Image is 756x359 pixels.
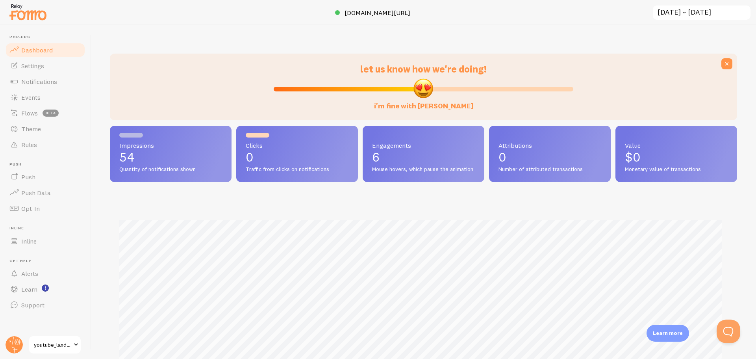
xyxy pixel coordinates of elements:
label: i'm fine with [PERSON_NAME] [374,94,473,111]
span: Number of attributed transactions [498,166,601,173]
p: Learn more [653,329,683,337]
span: Notifications [21,78,57,86]
a: Theme [5,121,86,137]
span: Inline [21,237,37,245]
span: Dashboard [21,46,53,54]
span: Pop-ups [9,35,86,40]
a: Settings [5,58,86,74]
span: Clicks [246,142,348,149]
span: Rules [21,141,37,149]
a: Events [5,89,86,105]
a: Support [5,297,86,313]
span: Events [21,93,41,101]
svg: <p>Watch New Feature Tutorials!</p> [42,285,49,292]
span: Push Data [21,189,51,197]
span: Value [625,142,728,149]
a: Flows beta [5,105,86,121]
img: fomo-relay-logo-orange.svg [8,2,48,22]
a: Opt-In [5,201,86,216]
p: 0 [498,151,601,164]
a: Learn [5,281,86,297]
a: Rules [5,137,86,153]
span: Flows [21,109,38,117]
span: Quantity of notifications shown [119,166,222,173]
span: Impressions [119,142,222,149]
span: $0 [625,149,641,165]
span: Push [9,162,86,167]
a: Push Data [5,185,86,201]
iframe: Help Scout Beacon - Open [717,320,740,343]
span: Settings [21,62,44,70]
span: Learn [21,285,37,293]
span: Push [21,173,35,181]
a: Notifications [5,74,86,89]
span: Support [21,301,44,309]
span: youtube_landing-b [34,340,71,350]
span: Engagements [372,142,475,149]
span: Monetary value of transactions [625,166,728,173]
span: Traffic from clicks on notifications [246,166,348,173]
span: Theme [21,125,41,133]
a: Inline [5,233,86,249]
p: 54 [119,151,222,164]
div: Learn more [647,325,689,342]
p: 6 [372,151,475,164]
img: emoji.png [413,78,434,99]
span: Attributions [498,142,601,149]
span: Alerts [21,270,38,277]
span: let us know how we're doing! [360,63,487,75]
span: Inline [9,226,86,231]
span: Opt-In [21,205,40,212]
a: youtube_landing-b [28,335,82,354]
p: 0 [246,151,348,164]
a: Push [5,169,86,185]
span: Get Help [9,259,86,264]
span: Mouse hovers, which pause the animation [372,166,475,173]
a: Dashboard [5,42,86,58]
span: beta [43,110,59,117]
a: Alerts [5,266,86,281]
